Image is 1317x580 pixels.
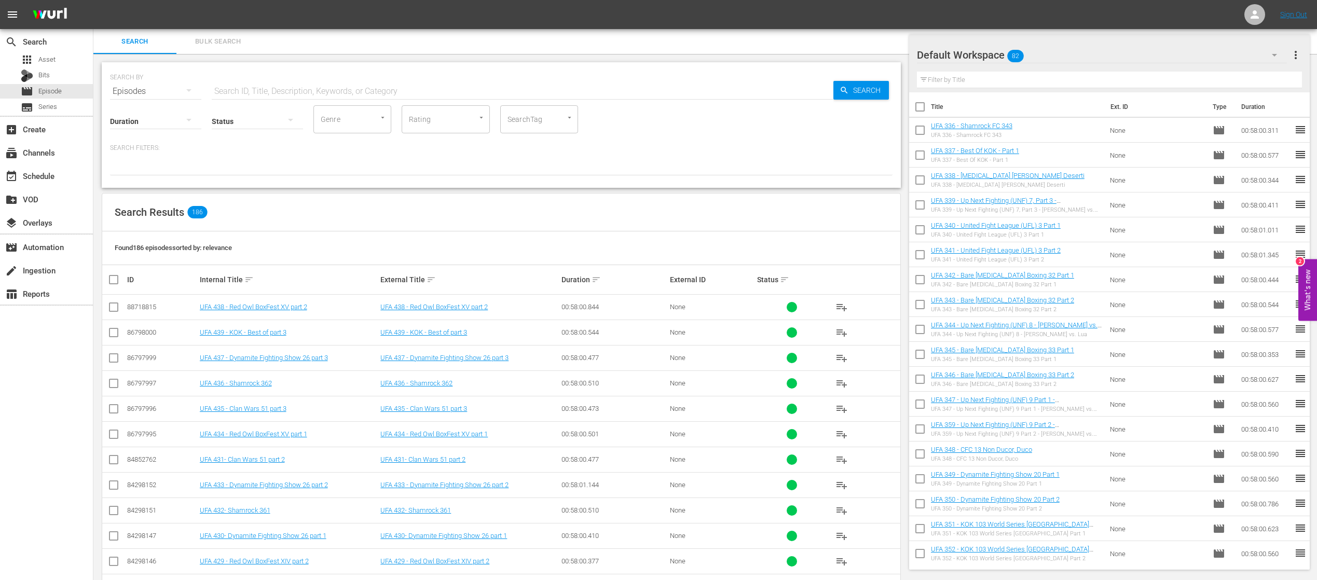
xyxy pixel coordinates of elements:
[1237,217,1294,242] td: 00:58:01.011
[1294,522,1307,534] span: reorder
[931,520,1093,536] a: UFA 351 - KOK 103 World Series [GEOGRAPHIC_DATA] Part 1
[931,197,1061,212] a: UFA 339 - Up Next Fighting (UNF) 7, Part 3 - [PERSON_NAME] vs. [PERSON_NAME]
[1213,199,1225,211] span: Episode
[1280,10,1307,19] a: Sign Out
[931,545,1093,561] a: UFA 352 - KOK 103 World Series [GEOGRAPHIC_DATA] Part 2
[1237,392,1294,417] td: 00:58:00.560
[931,431,1102,437] div: UFA 359 - Up Next Fighting (UNF) 9 Part 2 - [PERSON_NAME] vs. [PERSON_NAME]
[931,356,1074,363] div: UFA 345 - Bare [MEDICAL_DATA] Boxing 33 Part 1
[200,532,326,540] a: UFA 430- Dynamite Fighting Show 26 part 1
[561,506,667,514] div: 00:58:00.510
[561,273,667,286] div: Duration
[244,275,254,284] span: sort
[5,217,18,229] span: Overlays
[1294,497,1307,509] span: reorder
[38,70,50,80] span: Bits
[565,113,574,122] button: Open
[380,273,558,286] div: External Title
[380,354,509,362] a: UFA 437 - Dynamite Fighting Show 26 part 3
[931,222,1061,229] a: UFA 340 - United Fight League (UFL) 3 Part 1
[1294,223,1307,236] span: reorder
[1237,192,1294,217] td: 00:58:00.411
[931,231,1061,238] div: UFA 340 - United Fight League (UFL) 3 Part 1
[561,379,667,387] div: 00:58:00.510
[5,265,18,277] span: Ingestion
[1106,143,1209,168] td: None
[931,281,1074,288] div: UFA 342 - Bare [MEDICAL_DATA] Boxing 32 Part 1
[1237,168,1294,192] td: 00:58:00.344
[670,328,753,336] div: None
[115,206,184,218] span: Search Results
[670,506,753,514] div: None
[1237,292,1294,317] td: 00:58:00.544
[1237,417,1294,441] td: 00:58:00.410
[1106,168,1209,192] td: None
[1294,148,1307,161] span: reorder
[1294,248,1307,260] span: reorder
[1237,342,1294,367] td: 00:58:00.353
[1294,298,1307,310] span: reorder
[757,273,827,286] div: Status
[670,557,753,565] div: None
[380,430,488,438] a: UFA 434 - Red Owl BoxFest XV part 1
[1213,398,1225,410] span: Episode
[670,354,753,362] div: None
[1106,541,1209,566] td: None
[931,406,1102,412] div: UFA 347 - Up Next Fighting (UNF) 9 Part 1 - [PERSON_NAME] vs. [PERSON_NAME]
[931,92,1104,121] th: Title
[1213,174,1225,186] span: Episode
[1106,466,1209,491] td: None
[380,557,489,565] a: UFA 429 - Red Owl BoxFest XIV part 2
[127,506,197,514] div: 84298151
[1294,447,1307,460] span: reorder
[1294,123,1307,136] span: reorder
[931,132,1012,139] div: UFA 336 - Shamrock FC 343
[1106,242,1209,267] td: None
[127,303,197,311] div: 88718815
[1213,348,1225,361] span: Episode
[931,421,1059,436] a: UFA 359 - Up Next Fighting (UNF) 9 Part 2 - [PERSON_NAME] vs. [PERSON_NAME]
[931,306,1074,313] div: UFA 343 - Bare [MEDICAL_DATA] Boxing 32 Part 2
[1213,323,1225,336] span: Episode
[835,530,848,542] span: playlist_add
[931,446,1032,453] a: UFA 348 - CFC 13 Non Ducor, Duco
[833,81,889,100] button: Search
[829,346,854,370] button: playlist_add
[1237,367,1294,392] td: 00:58:00.627
[1294,422,1307,435] span: reorder
[200,273,378,286] div: Internal Title
[1294,348,1307,360] span: reorder
[200,481,328,489] a: UFA 433 - Dynamite Fighting Show 26 part 2
[1213,423,1225,435] span: Episode
[931,182,1085,188] div: UFA 338 - [MEDICAL_DATA] [PERSON_NAME] Deserti
[829,396,854,421] button: playlist_add
[670,532,753,540] div: None
[380,405,467,412] a: UFA 435 - Clan Wars 51 part 3
[829,371,854,396] button: playlist_add
[835,403,848,415] span: playlist_add
[21,85,33,98] span: Episode
[835,453,848,466] span: playlist_add
[1294,273,1307,285] span: reorder
[1237,541,1294,566] td: 00:58:00.560
[931,296,1074,304] a: UFA 343 - Bare [MEDICAL_DATA] Boxing 32 Part 2
[670,405,753,412] div: None
[6,8,19,21] span: menu
[931,555,1102,562] div: UFA 352 - KOK 103 World Series [GEOGRAPHIC_DATA] Part 2
[829,498,854,523] button: playlist_add
[1213,124,1225,136] span: Episode
[931,331,1102,338] div: UFA 344 - Up Next Fighting (UNF) 8 - [PERSON_NAME] vs. Lua
[1213,149,1225,161] span: Episode
[561,455,667,463] div: 00:58:00.477
[200,405,286,412] a: UFA 435 - Clan Wars 51 part 3
[1235,92,1297,121] th: Duration
[829,447,854,472] button: playlist_add
[835,504,848,517] span: playlist_add
[380,506,451,514] a: UFA 432- Shamrock 361
[829,523,854,548] button: playlist_add
[780,275,789,284] span: sort
[1106,317,1209,342] td: None
[110,77,201,106] div: Episodes
[5,241,18,254] span: Automation
[931,206,1102,213] div: UFA 339 - Up Next Fighting (UNF) 7, Part 3 - [PERSON_NAME] vs. [PERSON_NAME]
